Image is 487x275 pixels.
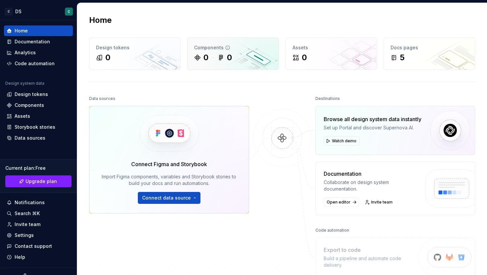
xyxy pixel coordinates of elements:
div: Data sources [89,94,115,103]
div: Contact support [15,243,52,250]
div: Set up Portal and discover Supernova AI. [324,124,421,131]
button: Help [4,252,73,262]
div: Connect Figma and Storybook [131,160,207,168]
a: Storybook stories [4,122,73,132]
div: Search ⌘K [15,210,40,217]
span: Watch demo [332,138,356,144]
div: 0 [302,52,307,63]
div: Data sources [15,135,45,141]
div: Export to code [324,246,419,254]
div: Storybook stories [15,124,55,130]
button: Notifications [4,197,73,208]
div: Build a pipeline and automate code delivery. [324,255,419,268]
span: Upgrade plan [26,178,57,185]
div: Import Figma components, variables and Storybook stories to build your docs and run automations. [99,173,240,187]
div: C [5,8,13,16]
div: Current plan : Free [5,165,72,171]
div: Design tokens [96,44,174,51]
div: Invite team [15,221,40,228]
span: Connect data source [142,195,191,201]
a: Upgrade plan [5,175,72,187]
a: Docs pages5 [384,37,475,70]
div: Documentation [324,170,419,178]
div: Browse all design system data instantly [324,115,421,123]
div: 0 [227,52,232,63]
button: Watch demo [324,136,359,146]
a: Components [4,100,73,111]
a: Data sources [4,133,73,143]
div: Destinations [315,94,340,103]
div: Analytics [15,49,36,56]
div: C [68,9,70,14]
button: Contact support [4,241,73,252]
div: Components [194,44,272,51]
a: Code automation [4,58,73,69]
button: Connect data source [138,192,200,204]
div: 0 [105,52,110,63]
a: Open editor [324,198,359,207]
div: Settings [15,232,34,239]
a: Documentation [4,36,73,47]
span: Invite team [371,200,393,205]
div: Assets [293,44,370,51]
div: Design system data [5,81,44,86]
button: Search ⌘K [4,208,73,219]
div: Code automation [15,60,55,67]
a: Assets0 [286,37,377,70]
div: Design tokens [15,91,48,98]
div: 0 [203,52,208,63]
a: Settings [4,230,73,241]
div: Help [15,254,25,260]
a: Home [4,25,73,36]
div: Components [15,102,44,109]
a: Analytics [4,47,73,58]
a: Design tokens [4,89,73,100]
a: Design tokens0 [89,37,181,70]
div: Notifications [15,199,45,206]
div: DS [15,8,22,15]
div: 5 [400,52,405,63]
span: Open editor [327,200,351,205]
a: Invite team [363,198,396,207]
div: Documentation [15,38,50,45]
div: Collaborate on design system documentation. [324,179,419,192]
a: Invite team [4,219,73,230]
button: CDSC [1,4,76,19]
h2: Home [89,15,112,25]
div: Assets [15,113,30,119]
div: Code automation [315,226,349,235]
a: Assets [4,111,73,121]
div: Home [15,27,28,34]
a: Components00 [187,37,279,70]
div: Docs pages [391,44,468,51]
